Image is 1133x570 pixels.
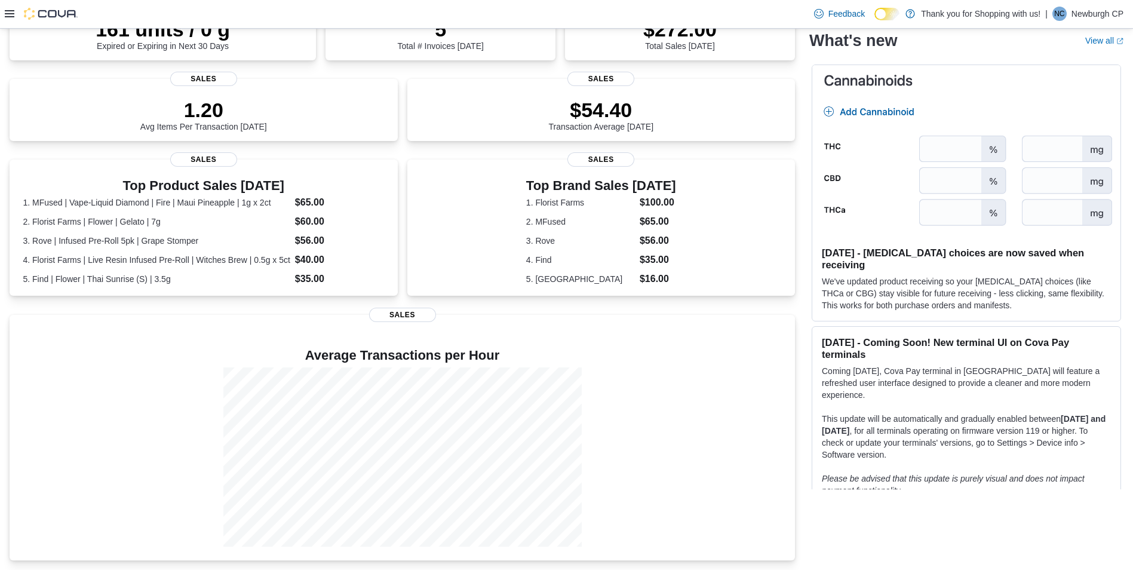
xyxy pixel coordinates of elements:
h3: Top Product Sales [DATE] [23,179,384,193]
p: 5 [397,17,483,41]
h4: Average Transactions per Hour [19,348,785,363]
p: 161 units / 0 g [96,17,230,41]
div: Total Sales [DATE] [643,17,717,51]
span: Sales [170,72,237,86]
dt: 3. Rove [526,235,635,247]
span: Sales [567,152,634,167]
dt: 5. Find | Flower | Thai Sunrise (S) | 3.5g [23,273,290,285]
dd: $56.00 [295,234,384,248]
dt: 2. MFused [526,216,635,228]
dt: 1. Florist Farms [526,197,635,209]
dd: $35.00 [640,253,676,267]
dt: 5. [GEOGRAPHIC_DATA] [526,273,635,285]
h3: Top Brand Sales [DATE] [526,179,676,193]
dd: $65.00 [640,214,676,229]
h3: [DATE] - Coming Soon! New terminal UI on Cova Pay terminals [822,336,1111,360]
p: Thank you for Shopping with us! [921,7,1040,21]
div: Transaction Average [DATE] [548,98,653,131]
p: Coming [DATE], Cova Pay terminal in [GEOGRAPHIC_DATA] will feature a refreshed user interface des... [822,365,1111,401]
em: Please be advised that this update is purely visual and does not impact payment functionality. [822,474,1085,495]
span: Sales [567,72,634,86]
span: Sales [170,152,237,167]
dt: 4. Florist Farms | Live Resin Infused Pre-Roll | Witches Brew | 0.5g x 5ct [23,254,290,266]
div: Avg Items Per Transaction [DATE] [140,98,267,131]
div: Total # Invoices [DATE] [397,17,483,51]
span: NC [1054,7,1064,21]
dd: $60.00 [295,214,384,229]
a: Feedback [809,2,870,26]
h3: [DATE] - [MEDICAL_DATA] choices are now saved when receiving [822,247,1111,271]
p: This update will be automatically and gradually enabled between , for all terminals operating on ... [822,413,1111,461]
p: Newburgh CP [1071,7,1123,21]
dt: 2. Florist Farms | Flower | Gelato | 7g [23,216,290,228]
svg: External link [1116,38,1123,45]
div: Expired or Expiring in Next 30 Days [96,17,230,51]
dd: $40.00 [295,253,384,267]
h2: What's new [809,31,897,50]
div: Newburgh CP [1052,7,1067,21]
dt: 4. Find [526,254,635,266]
span: Dark Mode [874,20,875,21]
a: View allExternal link [1085,36,1123,45]
span: Feedback [828,8,865,20]
dd: $56.00 [640,234,676,248]
dt: 3. Rove | Infused Pre-Roll 5pk | Grape Stomper [23,235,290,247]
dd: $16.00 [640,272,676,286]
p: $54.40 [548,98,653,122]
dd: $100.00 [640,195,676,210]
p: We've updated product receiving so your [MEDICAL_DATA] choices (like THCa or CBG) stay visible fo... [822,275,1111,311]
p: 1.20 [140,98,267,122]
p: $272.00 [643,17,717,41]
dd: $65.00 [295,195,384,210]
p: | [1045,7,1048,21]
img: Cova [24,8,78,20]
span: Sales [369,308,436,322]
strong: [DATE] and [DATE] [822,414,1106,436]
dd: $35.00 [295,272,384,286]
input: Dark Mode [874,8,899,20]
dt: 1. MFused | Vape-Liquid Diamond | Fire | Maui Pineapple | 1g x 2ct [23,197,290,209]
